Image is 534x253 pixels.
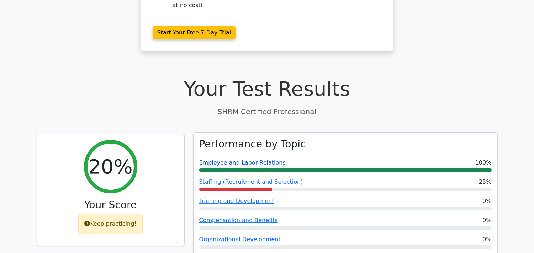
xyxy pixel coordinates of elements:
a: Start Your Free 7-Day Trial [153,26,236,39]
h3: Performance by Topic [199,138,306,150]
span: 100% [475,158,492,167]
span: 25% [479,178,492,186]
span: 0% [482,197,491,205]
h1: Your Test Results [37,77,498,101]
a: Employee and Labor Relations [199,159,286,166]
a: Staffing (Recruitment and Selection) [199,178,303,185]
p: SHRM Certified Professional [37,106,498,117]
span: 0% [482,235,491,244]
div: Keep practicing! [78,214,143,234]
span: 0% [482,216,491,225]
h3: Your Score [43,199,179,211]
h2: 20% [88,155,132,178]
a: Compensation and Benefits [199,217,278,224]
a: Organizational Development [199,236,281,243]
a: Training and Development [199,198,274,204]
